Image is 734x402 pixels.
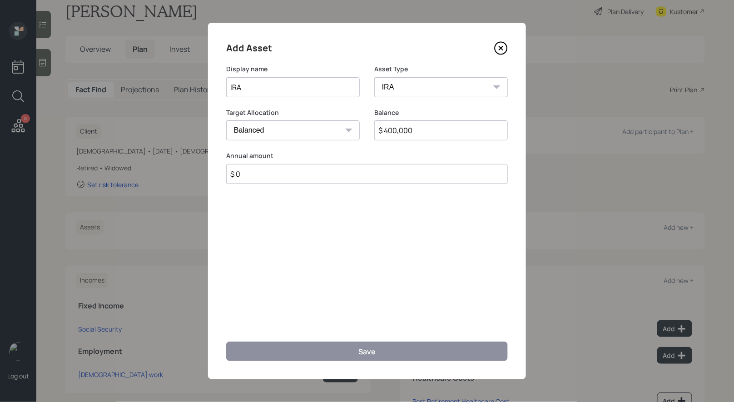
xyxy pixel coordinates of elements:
[358,347,376,357] div: Save
[226,108,360,117] label: Target Allocation
[374,65,508,74] label: Asset Type
[374,108,508,117] label: Balance
[226,151,508,160] label: Annual amount
[226,41,272,55] h4: Add Asset
[226,65,360,74] label: Display name
[226,342,508,361] button: Save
